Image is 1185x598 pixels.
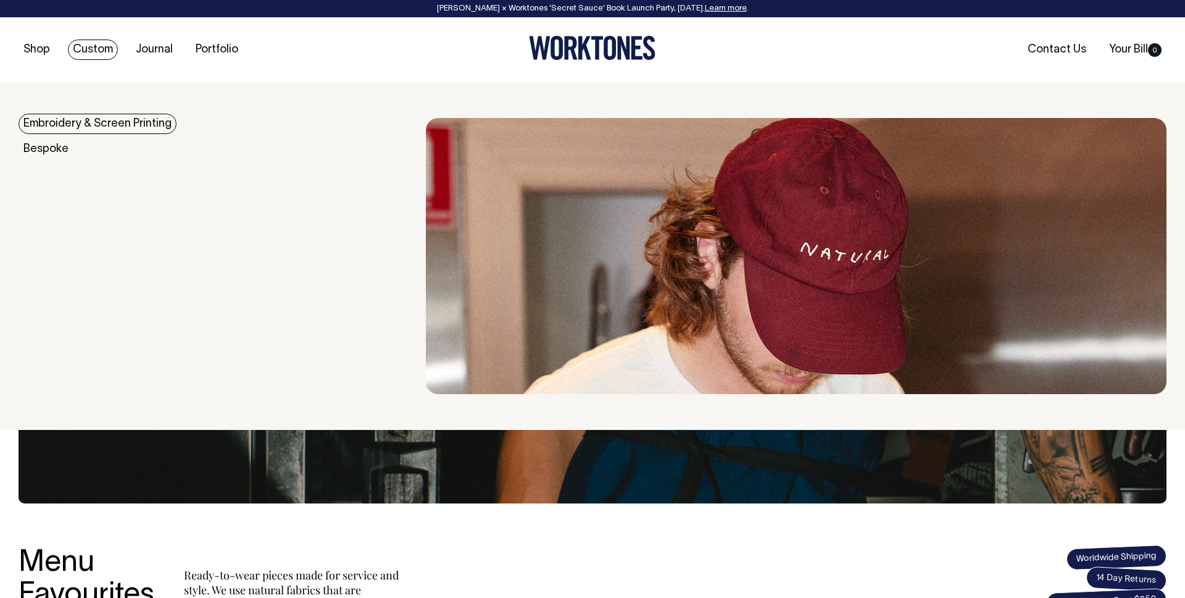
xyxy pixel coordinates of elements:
a: Bespoke [19,139,73,159]
span: 0 [1148,43,1162,57]
a: Shop [19,40,55,60]
span: Worldwide Shipping [1066,545,1166,571]
img: embroidery & Screen Printing [426,118,1166,394]
a: Learn more [705,5,747,12]
a: Journal [131,40,178,60]
span: 14 Day Returns [1086,566,1167,592]
a: Your Bill0 [1104,40,1166,60]
a: Embroidery & Screen Printing [19,114,177,134]
div: [PERSON_NAME] × Worktones ‘Secret Sauce’ Book Launch Party, [DATE]. . [12,4,1173,13]
a: Contact Us [1023,40,1091,60]
a: Portfolio [191,40,243,60]
a: Custom [68,40,118,60]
